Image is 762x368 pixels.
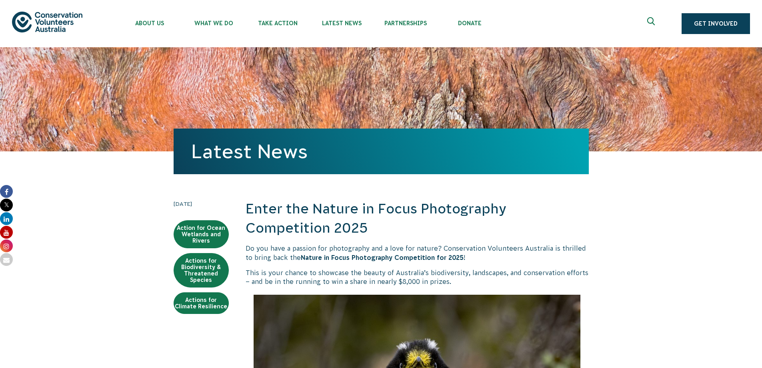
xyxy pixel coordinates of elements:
time: [DATE] [174,199,229,208]
span: About Us [118,20,182,26]
a: Action for Ocean Wetlands and Rivers [174,220,229,248]
a: Latest News [191,141,308,162]
p: This is your chance to showcase the beauty of Australia’s biodiversity, landscapes, and conservat... [246,268,589,286]
span: What We Do [182,20,246,26]
a: Get Involved [682,13,750,34]
span: Partnerships [374,20,438,26]
span: Take Action [246,20,310,26]
span: Expand search box [647,17,657,30]
span: Donate [438,20,502,26]
p: Do you have a passion for photography and a love for nature? Conservation Volunteers Australia is... [246,244,589,262]
img: logo.svg [12,12,82,32]
a: Actions for Biodiversity & Threatened Species [174,253,229,288]
a: Actions for Climate Resilience [174,292,229,314]
button: Expand search box Close search box [642,14,662,33]
span: Latest News [310,20,374,26]
strong: Nature in Focus Photography Competition for 2025 [301,254,464,261]
h2: Enter the Nature in Focus Photography Competition 2025 [246,199,589,237]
